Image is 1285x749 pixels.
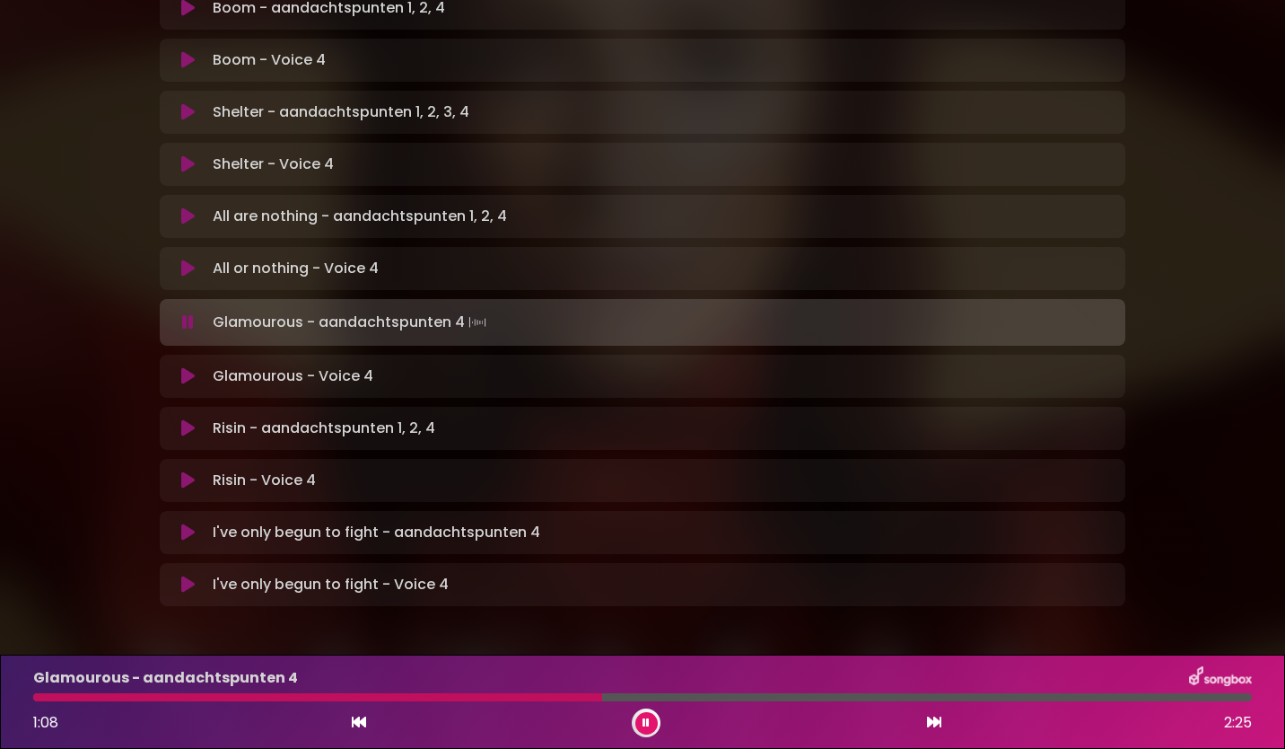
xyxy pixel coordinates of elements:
p: I've only begun to fight - Voice 4 [213,574,449,595]
p: Shelter - aandachtspunten 1, 2, 3, 4 [213,101,469,123]
p: All are nothing - aandachtspunten 1, 2, 4 [213,206,507,227]
p: All or nothing - Voice 4 [213,258,379,279]
p: Glamourous - Voice 4 [213,366,373,387]
p: I've only begun to fight - aandachtspunten 4 [213,522,540,543]
p: Glamourous - aandachtspunten 4 [33,667,298,689]
img: waveform4.gif [465,310,490,335]
p: Risin - aandachtspunten 1, 2, 4 [213,418,435,439]
img: songbox-logo-white.png [1189,666,1252,690]
p: Boom - Voice 4 [213,49,326,71]
p: Risin - Voice 4 [213,470,316,491]
p: Shelter - Voice 4 [213,154,334,175]
p: Glamourous - aandachtspunten 4 [213,310,490,335]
